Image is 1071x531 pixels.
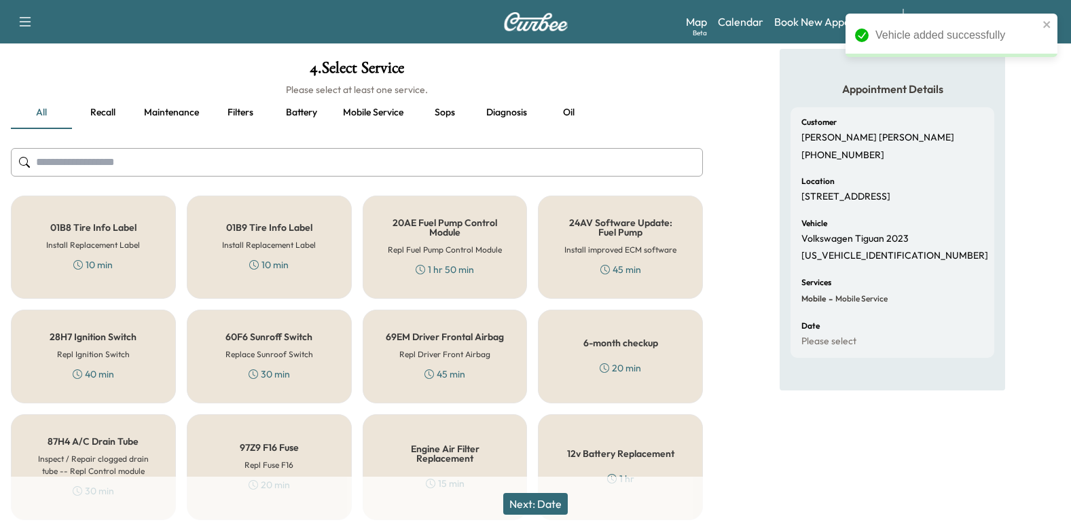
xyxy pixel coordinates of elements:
[833,293,888,304] span: Mobile Service
[686,14,707,30] a: MapBeta
[11,83,703,96] h6: Please select at least one service.
[475,96,538,129] button: Diagnosis
[225,348,313,361] h6: Replace Sunroof Switch
[564,244,676,256] h6: Install improved ECM software
[801,177,835,185] h6: Location
[385,444,505,463] h5: Engine Air Filter Replacement
[332,96,414,129] button: Mobile service
[567,449,674,458] h5: 12v Battery Replacement
[399,348,490,361] h6: Repl Driver Front Airbag
[386,332,504,342] h5: 69EM Driver Frontal Airbag
[1042,19,1052,30] button: close
[72,96,133,129] button: Recall
[11,96,703,129] div: basic tabs example
[875,27,1038,43] div: Vehicle added successfully
[416,263,474,276] div: 1 hr 50 min
[33,453,153,477] h6: Inspect / Repair clogged drain tube -- Repl Control module
[226,223,312,232] h5: 01B9 Tire Info Label
[11,96,72,129] button: all
[249,367,290,381] div: 30 min
[225,332,312,342] h5: 60F6 Sunroff Switch
[583,338,658,348] h5: 6-month checkup
[271,96,332,129] button: Battery
[801,335,856,348] p: Please select
[826,292,833,306] span: -
[73,258,113,272] div: 10 min
[11,60,703,83] h1: 4 . Select Service
[693,28,707,38] div: Beta
[718,14,763,30] a: Calendar
[801,219,827,227] h6: Vehicle
[801,191,890,203] p: [STREET_ADDRESS]
[414,96,475,129] button: Sops
[503,493,568,515] button: Next: Date
[560,218,680,237] h5: 24AV Software Update: Fuel Pump
[801,233,909,245] p: Volkswagen Tiguan 2023
[50,332,137,342] h5: 28H7 Ignition Switch
[50,223,137,232] h5: 01B8 Tire Info Label
[503,12,568,31] img: Curbee Logo
[801,149,884,162] p: [PHONE_NUMBER]
[133,96,210,129] button: Maintenance
[46,239,140,251] h6: Install Replacement Label
[57,348,130,361] h6: Repl Ignition Switch
[73,367,114,381] div: 40 min
[801,293,826,304] span: Mobile
[607,472,634,486] div: 1 hr
[600,263,641,276] div: 45 min
[801,132,954,144] p: [PERSON_NAME] [PERSON_NAME]
[222,239,316,251] h6: Install Replacement Label
[48,437,139,446] h5: 87H4 A/C Drain Tube
[249,258,289,272] div: 10 min
[801,250,988,262] p: [US_VEHICLE_IDENTIFICATION_NUMBER]
[385,218,505,237] h5: 20AE Fuel Pump Control Module
[801,278,831,287] h6: Services
[538,96,599,129] button: Oil
[600,361,641,375] div: 20 min
[801,118,837,126] h6: Customer
[210,96,271,129] button: Filters
[424,367,465,381] div: 45 min
[801,322,820,330] h6: Date
[774,14,889,30] a: Book New Appointment
[240,443,299,452] h5: 97Z9 F16 Fuse
[388,244,502,256] h6: Repl Fuel Pump Control Module
[791,81,994,96] h5: Appointment Details
[244,459,293,471] h6: Repl Fuse F16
